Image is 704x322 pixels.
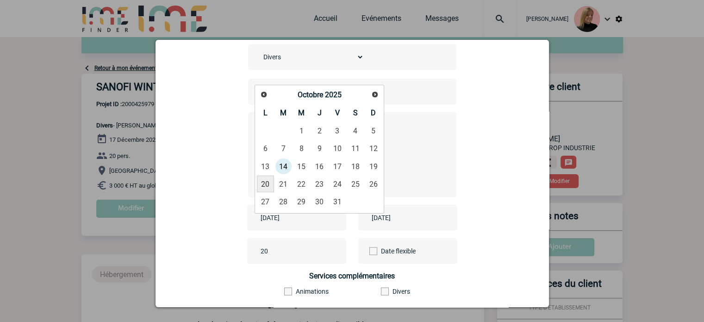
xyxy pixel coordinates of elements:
[275,158,292,175] a: 14
[284,288,335,295] label: Animations
[257,88,271,101] a: Précédent
[298,108,305,117] span: Mercredi
[347,176,364,192] a: 25
[297,90,323,99] span: Octobre
[353,108,358,117] span: Samedi
[275,193,292,210] a: 28
[248,271,456,280] h4: Services complémentaires
[311,176,328,192] a: 23
[369,212,433,224] input: Date de fin
[365,176,382,192] a: 26
[347,123,364,139] a: 4
[293,158,310,175] a: 15
[280,108,287,117] span: Mardi
[381,288,431,295] label: Divers
[258,212,322,224] input: Date de début
[347,158,364,175] a: 18
[371,108,376,117] span: Dimanche
[311,158,328,175] a: 16
[257,140,274,157] a: 6
[347,140,364,157] a: 11
[329,140,346,157] a: 10
[275,176,292,192] a: 21
[368,88,381,101] a: Suivant
[335,108,340,117] span: Vendredi
[257,176,274,192] a: 20
[329,123,346,139] a: 3
[365,140,382,157] a: 12
[293,193,310,210] a: 29
[329,193,346,210] a: 31
[258,245,345,257] input: Nombre de participants
[260,91,268,98] span: Précédent
[257,193,274,210] a: 27
[311,140,328,157] a: 9
[293,176,310,192] a: 22
[311,193,328,210] a: 30
[371,91,379,98] span: Suivant
[275,140,292,157] a: 7
[257,158,274,175] a: 13
[329,158,346,175] a: 17
[324,90,341,99] span: 2025
[263,108,268,117] span: Lundi
[369,238,401,264] label: Date flexible
[293,140,310,157] a: 8
[365,158,382,175] a: 19
[311,123,328,139] a: 2
[317,108,321,117] span: Jeudi
[365,123,382,139] a: 5
[293,123,310,139] a: 1
[329,176,346,192] a: 24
